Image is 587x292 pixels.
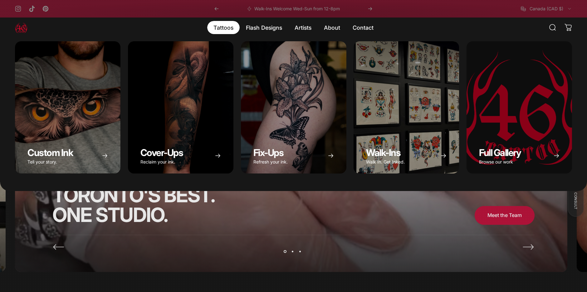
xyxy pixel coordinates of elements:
span: Fix-Ups [253,147,284,158]
p: Tell your story. [27,159,73,165]
span: Cover-Ups [140,147,183,158]
a: Fix-Ups [241,41,346,174]
p: Walk In. Get Inked. [366,159,405,165]
p: Reclaim your ink. [140,159,183,165]
summary: Tattoos [207,21,240,34]
summary: About [318,21,346,34]
a: Custom Ink [15,41,120,174]
span: Full Gallery [479,147,521,158]
a: Full Gallery [467,41,572,174]
span: Custom Ink [27,147,73,158]
a: Walk-Ins [354,41,459,174]
a: Contact [346,21,380,34]
p: Browse our work [479,159,521,165]
summary: Artists [288,21,318,34]
nav: Primary [207,21,380,34]
span: Walk-Ins [366,147,400,158]
a: Cover-Ups [128,41,233,174]
a: 0 items [561,21,575,34]
p: Refresh your ink. [253,159,288,165]
summary: Flash Designs [240,21,288,34]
